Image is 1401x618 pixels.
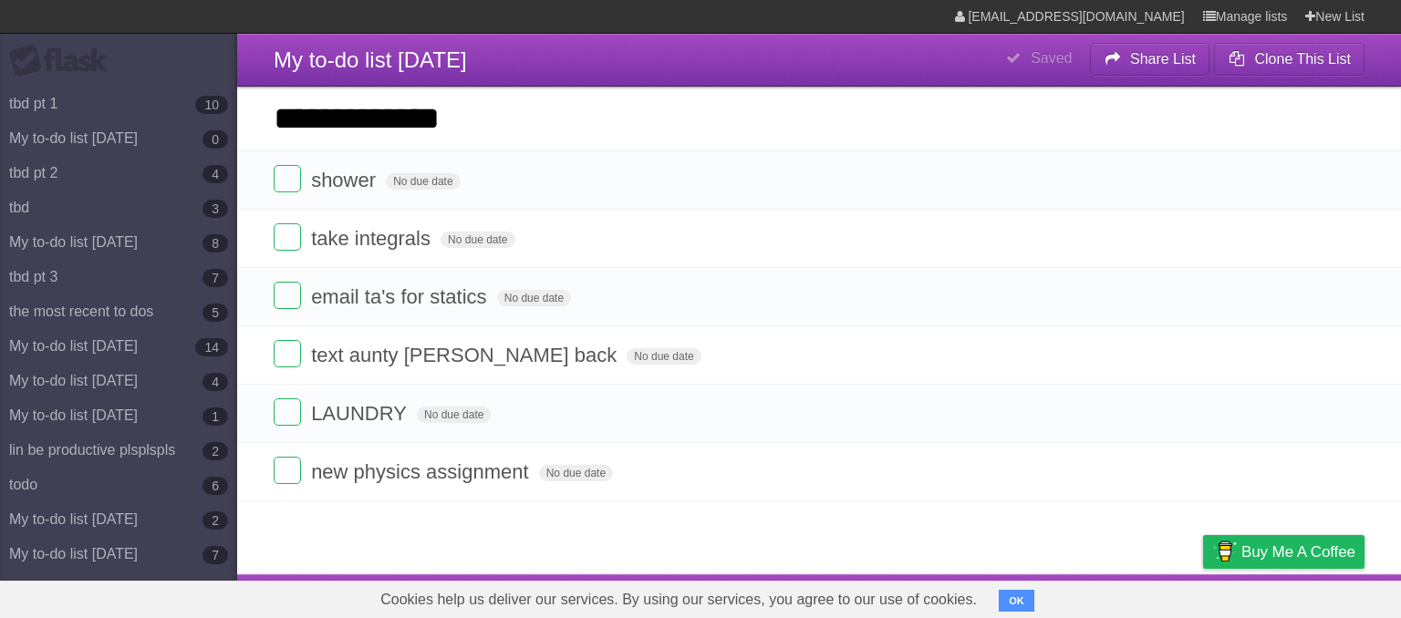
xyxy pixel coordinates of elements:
b: Clone This List [1254,51,1351,67]
span: No due date [539,465,613,481]
b: 10 [195,96,228,114]
label: Done [274,282,301,309]
span: email ta's for statics [311,285,491,308]
label: Done [274,457,301,484]
span: LAUNDRY [311,402,411,425]
a: Developers [1021,579,1095,613]
b: 7 [202,269,228,287]
b: 4 [202,165,228,183]
span: new physics assignment [311,460,533,483]
b: 5 [202,304,228,322]
b: Saved [1031,50,1072,66]
a: Suggest a feature [1250,579,1365,613]
b: 3 [202,200,228,218]
button: Share List [1090,43,1210,76]
label: Done [274,398,301,426]
a: Privacy [1179,579,1227,613]
div: Flask [9,45,119,77]
b: 7 [202,546,228,564]
span: My to-do list [DATE] [274,47,467,72]
b: 2 [202,511,228,530]
b: Share List [1130,51,1196,67]
label: Done [274,340,301,367]
button: OK [999,590,1034,612]
span: Buy me a coffee [1241,536,1355,568]
a: Terms [1117,579,1157,613]
span: shower [311,169,380,191]
span: Cookies help us deliver our services. By using our services, you agree to our use of cookies. [362,582,995,618]
a: Buy me a coffee [1203,535,1365,569]
b: 1 [202,407,228,426]
b: 14 [195,338,228,356]
span: No due date [386,173,460,190]
b: 4 [202,373,228,391]
button: Clone This List [1214,43,1365,76]
b: 0 [202,130,228,149]
span: take integrals [311,227,435,250]
span: text aunty [PERSON_NAME] back [311,344,621,366]
span: No due date [497,290,571,306]
a: About [960,579,999,613]
b: 8 [202,234,228,252]
label: Done [274,223,301,251]
span: No due date [417,407,491,423]
span: No due date [627,348,700,365]
img: Buy me a coffee [1212,536,1237,567]
b: 2 [202,442,228,460]
b: 6 [202,477,228,495]
span: No due date [441,232,514,248]
label: Done [274,165,301,192]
